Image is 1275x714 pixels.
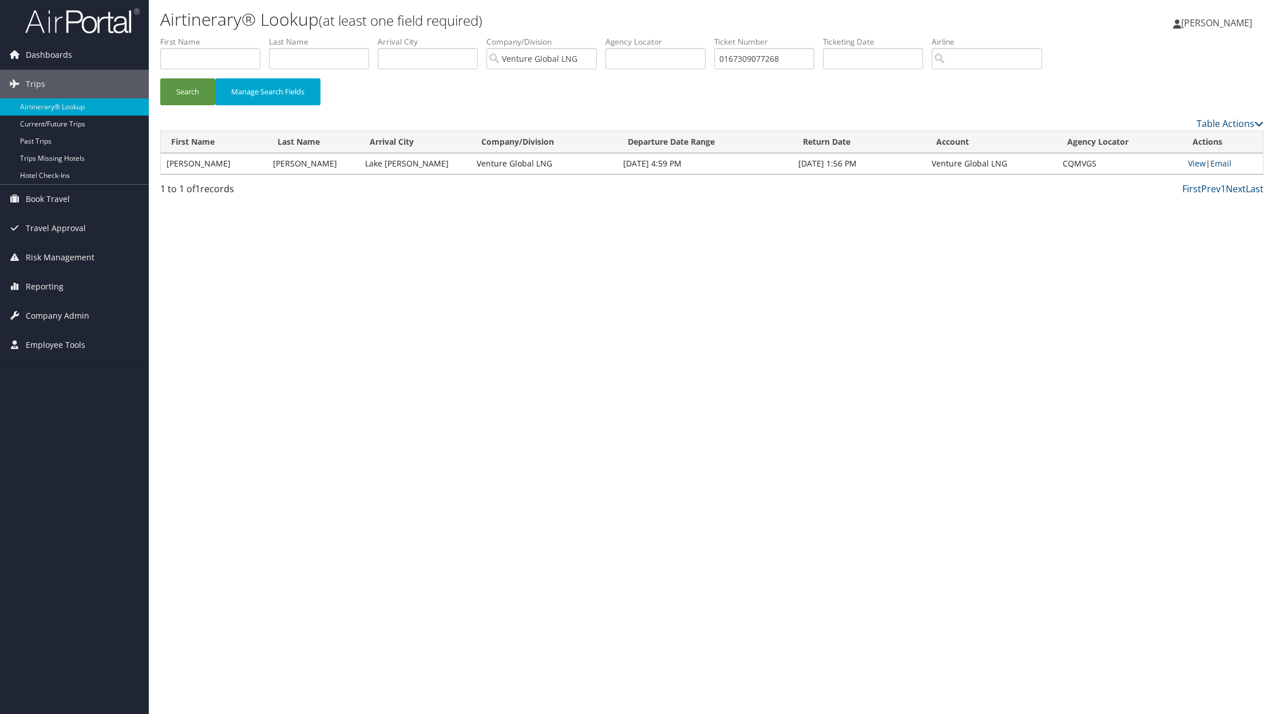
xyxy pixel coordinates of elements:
div: 1 to 1 of records [160,182,423,201]
a: Next [1226,183,1246,195]
td: Lake [PERSON_NAME] [359,153,472,174]
th: Agency Locator: activate to sort column ascending [1057,131,1182,153]
a: Last [1246,183,1264,195]
th: Last Name: activate to sort column ascending [267,131,359,153]
label: Airline [932,36,1051,47]
td: CQMVGS [1057,153,1182,174]
span: 1 [195,183,200,195]
span: Dashboards [26,41,72,69]
small: (at least one field required) [319,11,482,30]
td: [DATE] 1:56 PM [793,153,925,174]
button: Manage Search Fields [215,78,320,105]
span: Reporting [26,272,64,301]
a: [PERSON_NAME] [1173,6,1264,40]
label: Last Name [269,36,378,47]
th: Return Date: activate to sort column ascending [793,131,925,153]
h1: Airtinerary® Lookup [160,7,896,31]
label: Arrival City [378,36,486,47]
span: Risk Management [26,243,94,272]
td: [PERSON_NAME] [267,153,359,174]
a: View [1188,158,1206,169]
td: Venture Global LNG [926,153,1058,174]
td: | [1182,153,1264,174]
th: Departure Date Range: activate to sort column ascending [617,131,793,153]
label: First Name [160,36,269,47]
th: Arrival City: activate to sort column ascending [359,131,472,153]
span: Travel Approval [26,214,86,243]
td: Venture Global LNG [471,153,617,174]
span: Company Admin [26,302,89,330]
td: [DATE] 4:59 PM [617,153,793,174]
label: Company/Division [486,36,605,47]
label: Ticket Number [714,36,823,47]
label: Agency Locator [605,36,714,47]
a: 1 [1221,183,1226,195]
a: Email [1210,158,1232,169]
label: Ticketing Date [823,36,932,47]
th: Actions [1182,131,1264,153]
a: Prev [1201,183,1221,195]
span: Book Travel [26,185,70,213]
th: Account: activate to sort column ascending [926,131,1058,153]
img: airportal-logo.png [25,7,140,34]
span: Employee Tools [26,331,85,359]
button: Search [160,78,215,105]
span: [PERSON_NAME] [1181,17,1252,29]
th: First Name: activate to sort column ascending [161,131,267,153]
span: Trips [26,70,45,98]
td: [PERSON_NAME] [161,153,267,174]
a: Table Actions [1197,117,1264,130]
a: First [1182,183,1201,195]
th: Company/Division [471,131,617,153]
